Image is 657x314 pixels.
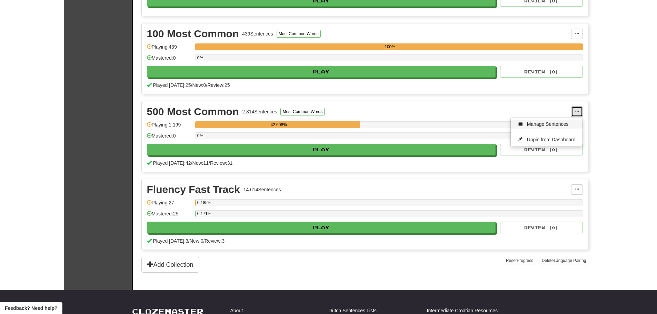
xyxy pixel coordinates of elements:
div: Mastered: 25 [147,210,192,222]
button: ResetProgress [504,257,535,264]
span: / [191,160,192,166]
button: Play [147,222,496,233]
button: Play [147,144,496,155]
button: Review (0) [500,144,583,155]
span: / [188,238,190,244]
span: Language Pairing [554,258,586,263]
div: 500 Most Common [147,107,239,117]
a: Manage Sentences [511,120,582,129]
span: Manage Sentences [527,121,569,127]
div: 439 Sentences [242,30,273,37]
div: Playing: 27 [147,199,192,211]
a: Intermediate Croatian Resources [427,307,498,314]
button: Add Collection [141,257,199,273]
button: Review (0) [500,222,583,233]
div: 100 Most Common [147,29,239,39]
div: Mastered: 0 [147,54,192,66]
div: Mastered: 0 [147,132,192,144]
span: Progress [517,258,533,263]
button: Most Common Words [277,30,321,38]
span: New: 0 [190,238,203,244]
span: Review: 3 [205,238,225,244]
span: Review: 25 [207,82,230,88]
button: Play [147,66,496,78]
button: Review (0) [500,66,583,78]
span: New: 0 [192,82,206,88]
a: About [230,307,243,314]
div: 14.614 Sentences [243,186,281,193]
div: Playing: 1.199 [147,121,192,133]
div: Playing: 439 [147,43,192,55]
span: Played [DATE]: 3 [153,238,188,244]
span: Unpin from Dashboard [527,137,576,142]
button: Most Common Words [280,108,325,115]
a: Dutch Sentences Lists [329,307,377,314]
div: 100% [197,43,583,50]
span: / [209,160,210,166]
div: Fluency Fast Track [147,184,240,195]
a: Unpin from Dashboard [511,135,582,144]
span: / [206,82,207,88]
span: New: 11 [192,160,209,166]
div: 42.608% [197,121,360,128]
span: / [191,82,192,88]
span: Open feedback widget [5,305,57,312]
span: Review: 31 [210,160,232,166]
button: DeleteLanguage Pairing [540,257,588,264]
span: Played [DATE]: 42 [153,160,191,166]
div: 2.814 Sentences [242,108,277,115]
span: / [203,238,205,244]
span: Played [DATE]: 25 [153,82,191,88]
